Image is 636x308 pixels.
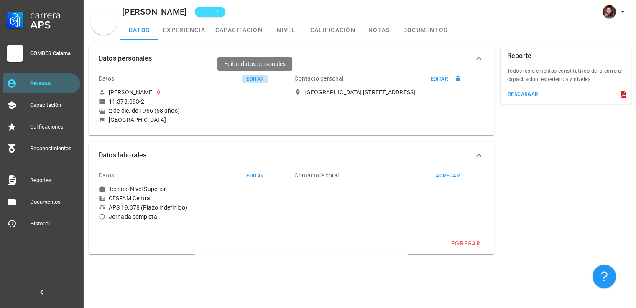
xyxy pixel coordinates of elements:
[603,5,616,18] div: avatar
[242,172,268,180] button: editar
[294,88,483,96] a: [GEOGRAPHIC_DATA] [STREET_ADDRESS]
[30,50,77,57] div: COMDES Calama
[122,7,186,16] div: [PERSON_NAME]
[99,68,115,88] div: Datos
[30,10,77,20] div: Carrera
[3,192,80,212] a: Documentos
[210,20,268,40] a: capacitación
[158,20,210,40] a: experiencia
[435,173,460,179] div: agregar
[30,20,77,30] div: APS
[99,213,288,220] div: Jornada completa
[99,53,474,64] span: Datos personales
[99,194,288,202] div: CESFAM Central
[109,185,166,193] div: Tecnico Nivel Superior
[30,177,77,184] div: Reportes
[3,214,80,234] a: Historial
[294,165,339,185] div: Contacto laboral
[120,20,158,40] a: datos
[451,240,480,247] div: egresar
[30,220,77,227] div: Historial
[30,199,77,205] div: Documentos
[268,20,305,40] a: nivel
[501,67,631,88] div: Todos los elementos constitutivos de la carrera; capacitación, experiencia y niveles.
[294,68,343,88] div: Contacto personal
[360,20,398,40] a: notas
[427,75,452,83] button: editar
[430,76,448,82] div: editar
[99,165,115,185] div: Datos
[99,149,474,161] span: Datos laborales
[109,116,166,124] div: [GEOGRAPHIC_DATA]
[242,75,268,83] button: editar
[398,20,453,40] a: documentos
[447,236,484,251] button: egresar
[89,45,494,72] button: Datos personales
[214,8,220,16] span: 3
[30,80,77,87] div: Personal
[109,88,154,96] div: [PERSON_NAME]
[99,107,288,114] div: 2 de dic. de 1966 (58 años)
[3,117,80,137] a: Calificaciones
[304,88,415,96] div: [GEOGRAPHIC_DATA] [STREET_ADDRESS]
[507,91,539,97] div: descargar
[432,172,464,180] button: agregar
[109,98,144,105] div: 11.378.093-2
[200,8,207,16] span: C
[3,170,80,190] a: Reportes
[3,73,80,93] a: Personal
[90,8,117,35] div: avatar
[30,124,77,130] div: Calificaciones
[3,139,80,159] a: Reconocimientos
[99,204,288,211] div: APS 19.378 (Plazo indefinido)
[246,76,264,82] div: editar
[3,95,80,115] a: Capacitación
[246,173,264,179] div: editar
[30,145,77,152] div: Reconocimientos
[507,45,531,67] div: Reporte
[305,20,360,40] a: calificación
[89,142,494,169] button: Datos laborales
[504,88,542,100] button: descargar
[30,102,77,109] div: Capacitación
